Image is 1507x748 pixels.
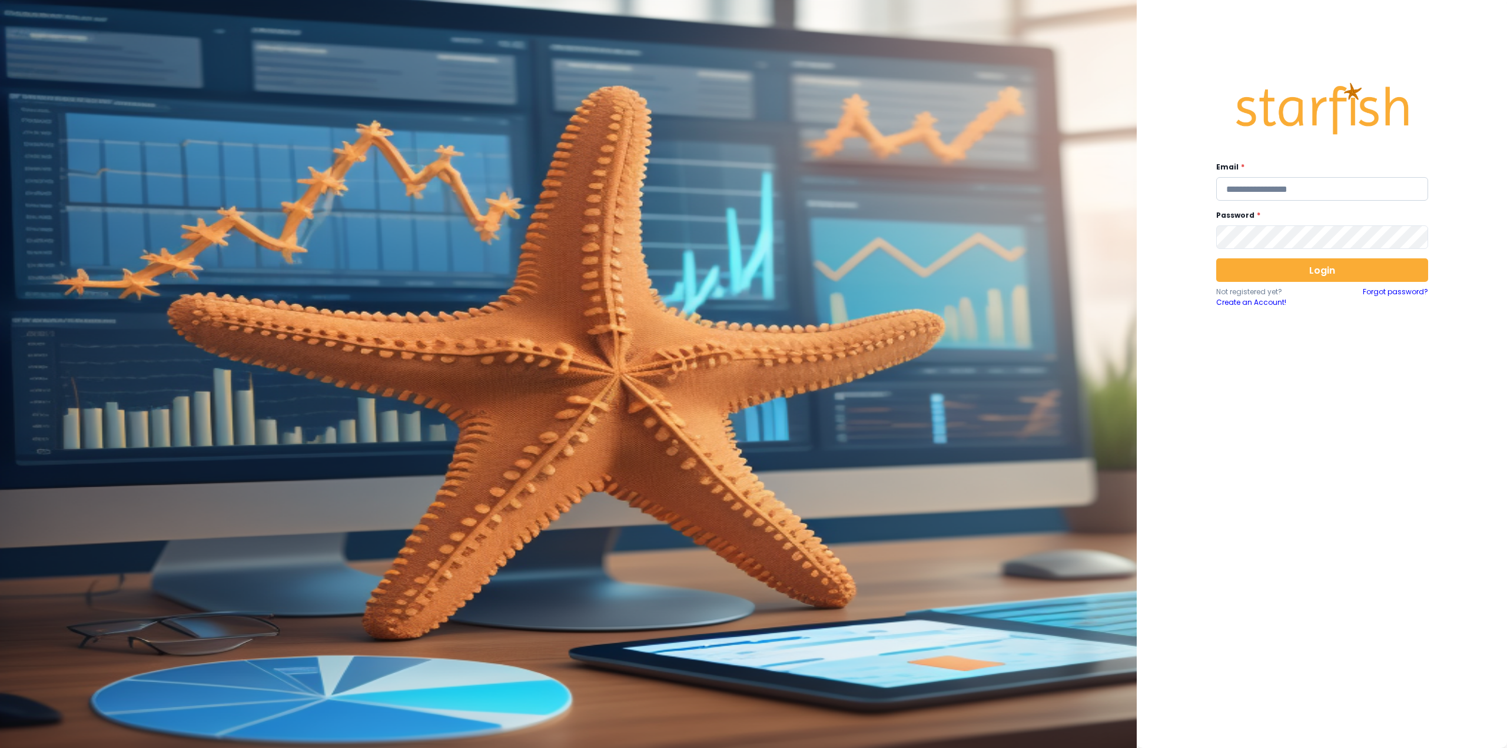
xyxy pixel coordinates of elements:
[1216,258,1428,282] button: Login
[1234,72,1410,146] img: Logo.42cb71d561138c82c4ab.png
[1363,287,1428,308] a: Forgot password?
[1216,210,1421,221] label: Password
[1216,297,1322,308] a: Create an Account!
[1216,162,1421,172] label: Email
[1216,287,1322,297] p: Not registered yet?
